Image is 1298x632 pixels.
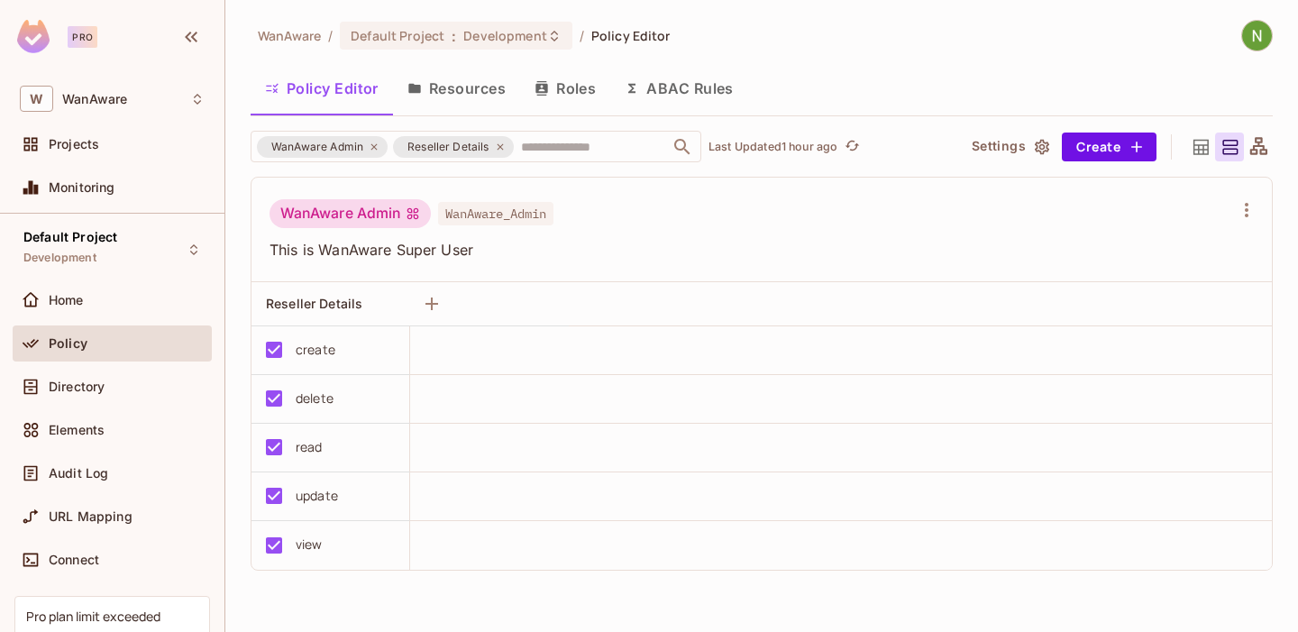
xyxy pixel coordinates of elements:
span: Home [49,293,84,307]
button: Roles [520,66,610,111]
p: Last Updated 1 hour ago [708,140,837,154]
span: the active workspace [258,27,321,44]
span: Audit Log [49,466,108,481]
div: Reseller Details [393,136,513,158]
span: Directory [49,380,105,394]
button: refresh [841,136,863,158]
div: create [296,340,335,360]
li: / [328,27,333,44]
button: Create [1062,133,1156,161]
span: Reseller Details [397,138,499,156]
span: Policy [49,336,87,351]
span: WanAware Admin [261,138,374,156]
span: Policy Editor [591,27,671,44]
button: Policy Editor [251,66,393,111]
span: Default Project [351,27,444,44]
span: Reseller Details [266,296,362,311]
img: Navanath Jadhav [1242,21,1272,50]
li: / [580,27,584,44]
button: Resources [393,66,520,111]
span: Development [463,27,546,44]
button: ABAC Rules [610,66,748,111]
div: read [296,437,323,457]
span: Development [23,251,96,265]
span: Elements [49,423,105,437]
span: WanAware_Admin [438,202,553,225]
span: Monitoring [49,180,115,195]
span: : [451,29,457,43]
div: delete [296,389,334,408]
div: Pro [68,26,97,48]
div: update [296,486,338,506]
img: SReyMgAAAABJRU5ErkJggg== [17,20,50,53]
span: Workspace: WanAware [62,92,127,106]
button: Open [670,134,695,160]
span: Click to refresh data [837,136,863,158]
div: WanAware Admin [270,199,431,228]
button: Settings [964,133,1055,161]
span: Projects [49,137,99,151]
div: WanAware Admin [257,136,388,158]
div: view [296,535,323,554]
span: refresh [845,138,860,156]
span: This is WanAware Super User [270,240,1232,260]
span: W [20,86,53,112]
span: Default Project [23,230,117,244]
